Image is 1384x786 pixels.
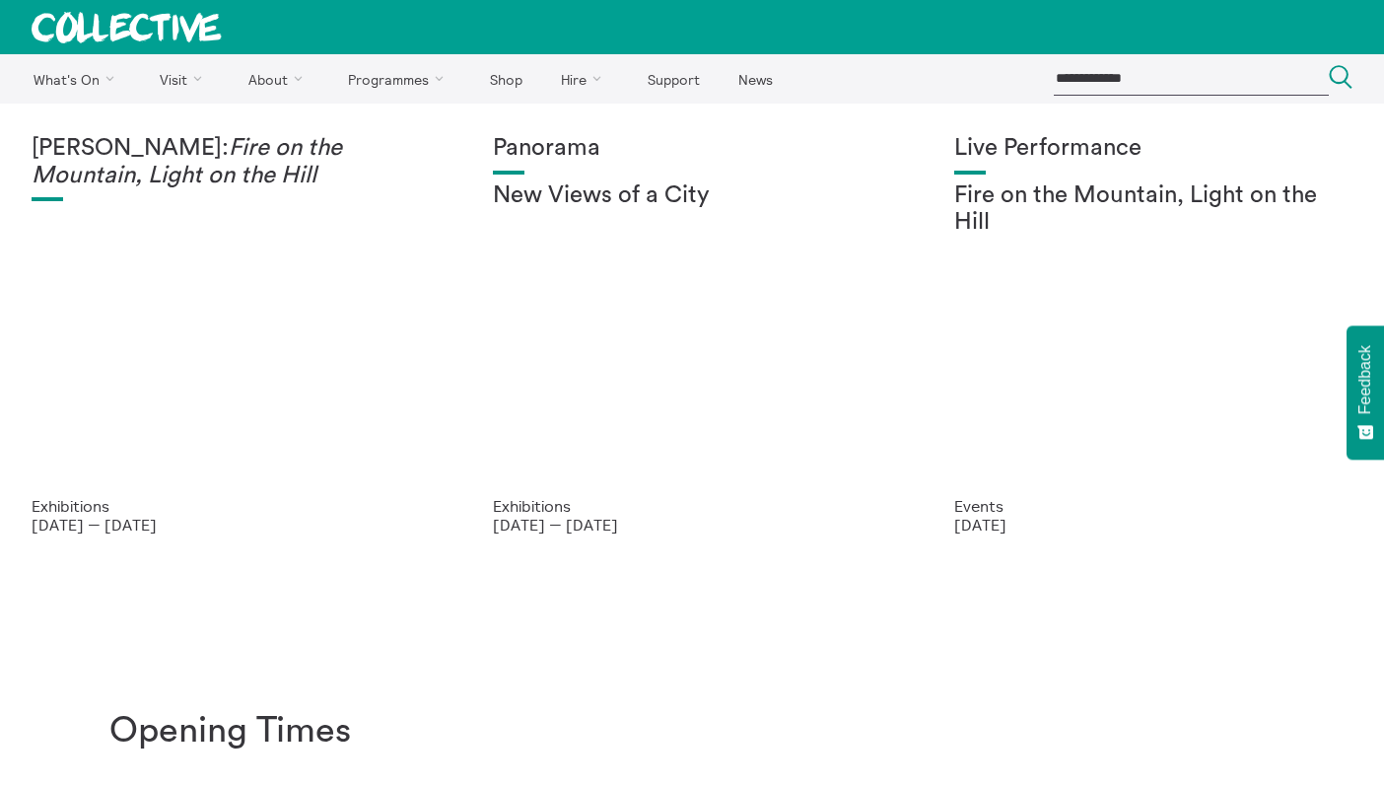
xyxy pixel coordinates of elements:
[1347,325,1384,460] button: Feedback - Show survey
[32,516,430,534] p: [DATE] — [DATE]
[109,711,351,751] h1: Opening Times
[493,497,891,515] p: Exhibitions
[143,54,228,104] a: Visit
[923,104,1384,565] a: Photo: Eoin Carey Live Performance Fire on the Mountain, Light on the Hill Events [DATE]
[544,54,627,104] a: Hire
[472,54,539,104] a: Shop
[721,54,790,104] a: News
[461,104,923,565] a: Collective Panorama June 2025 small file 8 Panorama New Views of a City Exhibitions [DATE] — [DATE]
[493,182,891,210] h2: New Views of a City
[954,182,1352,237] h2: Fire on the Mountain, Light on the Hill
[231,54,327,104] a: About
[1356,345,1374,414] span: Feedback
[32,136,342,187] em: Fire on the Mountain, Light on the Hill
[331,54,469,104] a: Programmes
[954,497,1352,515] p: Events
[954,135,1352,163] h1: Live Performance
[32,135,430,189] h1: [PERSON_NAME]:
[954,516,1352,534] p: [DATE]
[493,516,891,534] p: [DATE] — [DATE]
[16,54,139,104] a: What's On
[493,135,891,163] h1: Panorama
[32,497,430,515] p: Exhibitions
[630,54,717,104] a: Support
